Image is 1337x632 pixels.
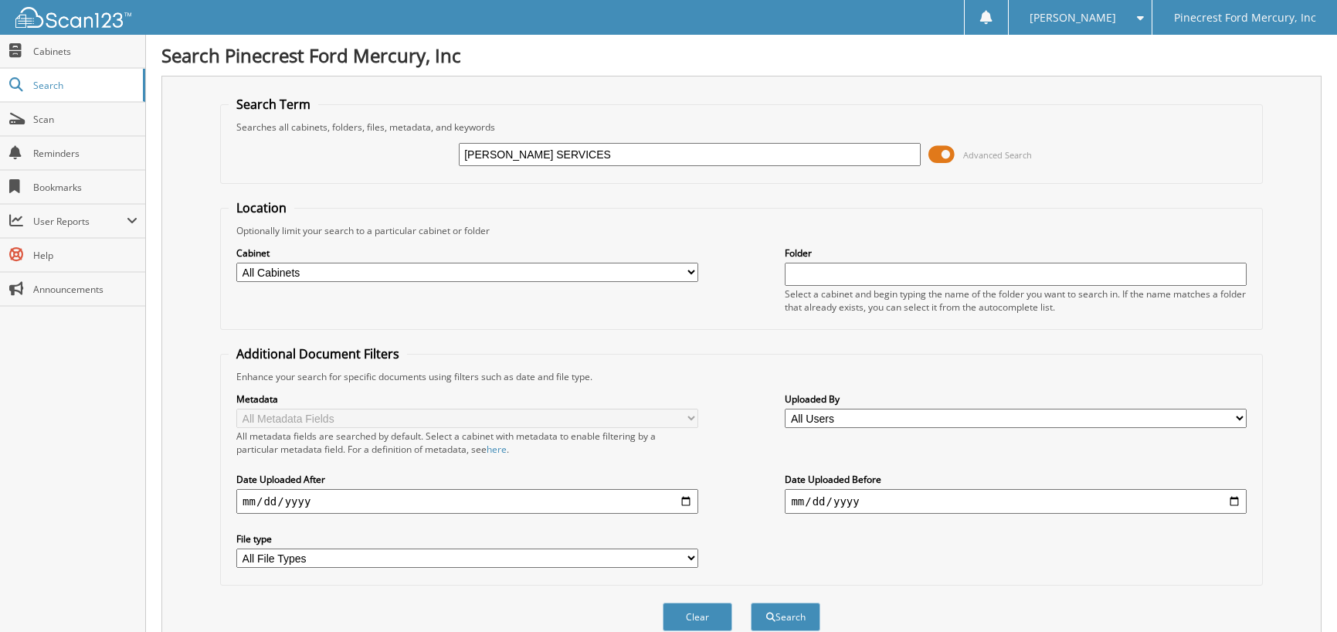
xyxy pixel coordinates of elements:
label: File type [236,532,698,545]
span: User Reports [33,215,127,228]
span: Scan [33,113,137,126]
span: Cabinets [33,45,137,58]
legend: Search Term [229,96,318,113]
button: Clear [663,603,732,631]
h1: Search Pinecrest Ford Mercury, Inc [161,42,1322,68]
label: Metadata [236,392,698,406]
span: Pinecrest Ford Mercury, Inc [1174,13,1316,22]
div: Searches all cabinets, folders, files, metadata, and keywords [229,121,1254,134]
label: Uploaded By [785,392,1247,406]
div: Enhance your search for specific documents using filters such as date and file type. [229,370,1254,383]
input: start [236,489,698,514]
span: Bookmarks [33,181,137,194]
legend: Additional Document Filters [229,345,407,362]
div: Optionally limit your search to a particular cabinet or folder [229,224,1254,237]
span: Reminders [33,147,137,160]
label: Date Uploaded After [236,473,698,486]
div: All metadata fields are searched by default. Select a cabinet with metadata to enable filtering b... [236,430,698,456]
button: Search [751,603,820,631]
label: Folder [785,246,1247,260]
iframe: Chat Widget [1260,558,1337,632]
label: Date Uploaded Before [785,473,1247,486]
span: [PERSON_NAME] [1030,13,1116,22]
span: Advanced Search [963,149,1032,161]
span: Help [33,249,137,262]
legend: Location [229,199,294,216]
div: Select a cabinet and begin typing the name of the folder you want to search in. If the name match... [785,287,1247,314]
label: Cabinet [236,246,698,260]
input: end [785,489,1247,514]
span: Search [33,79,135,92]
a: here [487,443,507,456]
img: scan123-logo-white.svg [15,7,131,28]
span: Announcements [33,283,137,296]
